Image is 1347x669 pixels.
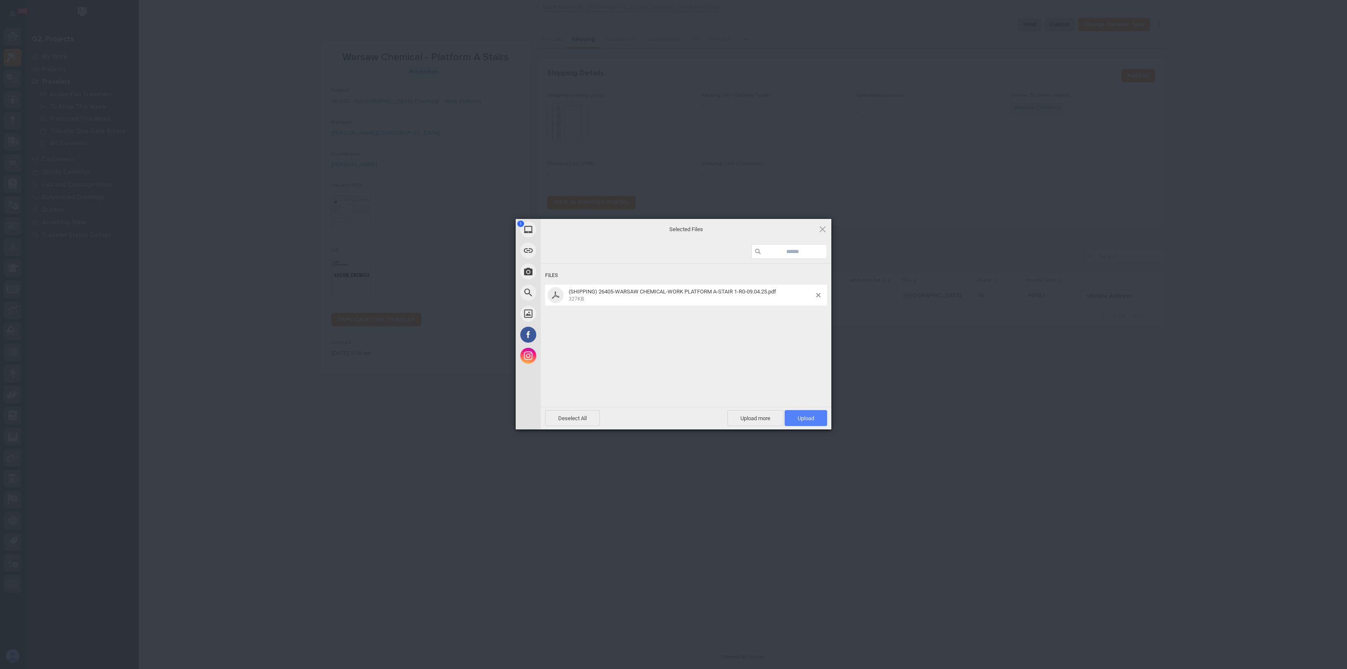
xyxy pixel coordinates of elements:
[516,219,617,240] div: My Device
[516,345,617,366] div: Instagram
[798,415,814,421] span: Upload
[516,261,617,282] div: Take Photo
[545,268,827,283] div: Files
[566,288,816,302] span: (SHIPPING) 26405-WARSAW CHEMICAL-WORK PLATFORM A-STAIR 1-R0-09.04.25.pdf
[516,324,617,345] div: Facebook
[517,221,524,227] span: 1
[569,296,584,302] span: 327KB
[602,225,770,233] span: Selected Files
[785,410,827,426] span: Upload
[818,224,827,234] span: Click here or hit ESC to close picker
[516,303,617,324] div: Unsplash
[516,282,617,303] div: Web Search
[727,410,783,426] span: Upload more
[569,288,776,295] span: (SHIPPING) 26405-WARSAW CHEMICAL-WORK PLATFORM A-STAIR 1-R0-09.04.25.pdf
[545,410,600,426] span: Deselect All
[516,240,617,261] div: Link (URL)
